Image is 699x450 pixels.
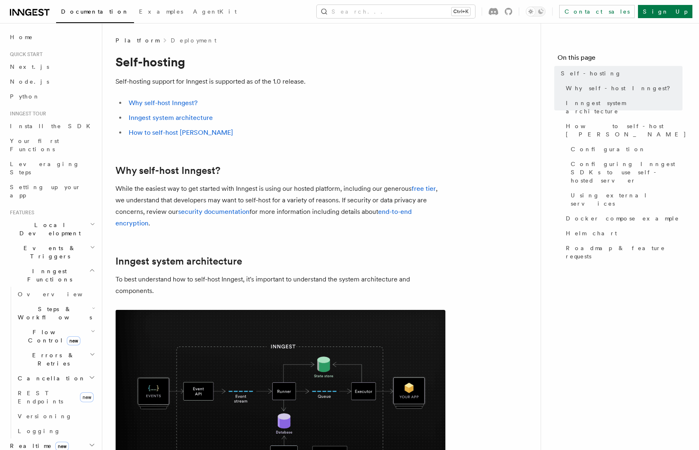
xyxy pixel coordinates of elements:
[115,274,445,297] p: To best understand how to self-host Inngest, it's important to understand the system architecture...
[18,428,61,434] span: Logging
[7,59,97,74] a: Next.js
[562,241,683,264] a: Roadmap & feature requests
[566,122,687,138] span: How to self-host [PERSON_NAME]
[7,264,97,287] button: Inngest Functions
[18,291,103,298] span: Overview
[562,226,683,241] a: Helm chart
[61,8,129,15] span: Documentation
[571,160,683,185] span: Configuring Inngest SDKs to use self-hosted server
[14,302,97,325] button: Steps & Workflows
[115,255,242,267] a: Inngest system architecture
[559,5,635,18] a: Contact sales
[566,229,617,237] span: Helm chart
[452,7,470,16] kbd: Ctrl+K
[10,63,49,70] span: Next.js
[10,33,33,41] span: Home
[317,5,475,18] button: Search...Ctrl+K
[7,134,97,157] a: Your first Functions
[7,241,97,264] button: Events & Triggers
[10,93,40,100] span: Python
[171,36,217,45] a: Deployment
[571,145,646,153] span: Configuration
[10,123,95,129] span: Install the SDK
[567,188,683,211] a: Using external services
[80,392,94,402] span: new
[14,374,86,382] span: Cancellation
[14,351,89,368] span: Errors & Retries
[561,69,621,77] span: Self-hosting
[10,184,81,199] span: Setting up your app
[129,114,213,122] a: Inngest system architecture
[562,211,683,226] a: Docker compose example
[14,305,92,321] span: Steps & Workflows
[10,78,49,85] span: Node.js
[7,51,42,58] span: Quick start
[7,74,97,89] a: Node.js
[115,183,445,229] p: While the easiest way to get started with Inngest is using our hosted platform, including our gen...
[562,96,683,119] a: Inngest system architecture
[7,180,97,203] a: Setting up your app
[115,54,445,69] h1: Self-hosting
[7,30,97,45] a: Home
[526,7,546,16] button: Toggle dark mode
[7,244,90,260] span: Events & Triggers
[7,209,34,216] span: Features
[129,129,233,136] a: How to self-host [PERSON_NAME]
[14,328,91,345] span: Flow Control
[188,2,242,22] a: AgentKit
[567,157,683,188] a: Configuring Inngest SDKs to use self-hosted server
[14,348,97,371] button: Errors & Retries
[115,36,159,45] span: Platform
[178,208,249,216] a: security documentation
[18,413,72,420] span: Versioning
[558,66,683,81] a: Self-hosting
[14,287,97,302] a: Overview
[14,386,97,409] a: REST Endpointsnew
[56,2,134,23] a: Documentation
[566,99,683,115] span: Inngest system architecture
[7,157,97,180] a: Leveraging Steps
[566,214,679,223] span: Docker compose example
[139,8,183,15] span: Examples
[566,84,676,92] span: Why self-host Inngest?
[567,142,683,157] a: Configuration
[7,119,97,134] a: Install the SDK
[67,336,80,345] span: new
[115,76,445,87] p: Self-hosting support for Inngest is supported as of the 1.0 release.
[558,53,683,66] h4: On this page
[7,89,97,104] a: Python
[193,8,237,15] span: AgentKit
[7,221,90,237] span: Local Development
[7,287,97,438] div: Inngest Functions
[412,185,436,192] a: free tier
[7,218,97,241] button: Local Development
[7,110,46,117] span: Inngest tour
[7,442,69,450] span: Realtime
[562,119,683,142] a: How to self-host [PERSON_NAME]
[115,165,220,176] a: Why self-host Inngest?
[14,371,97,386] button: Cancellation
[129,99,198,107] a: Why self-host Inngest?
[571,191,683,208] span: Using external services
[10,138,59,152] span: Your first Functions
[562,81,683,96] a: Why self-host Inngest?
[7,267,89,284] span: Inngest Functions
[18,390,63,405] span: REST Endpoints
[566,244,683,260] span: Roadmap & feature requests
[14,424,97,438] a: Logging
[14,409,97,424] a: Versioning
[638,5,692,18] a: Sign Up
[10,161,80,176] span: Leveraging Steps
[14,325,97,348] button: Flow Controlnew
[134,2,188,22] a: Examples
